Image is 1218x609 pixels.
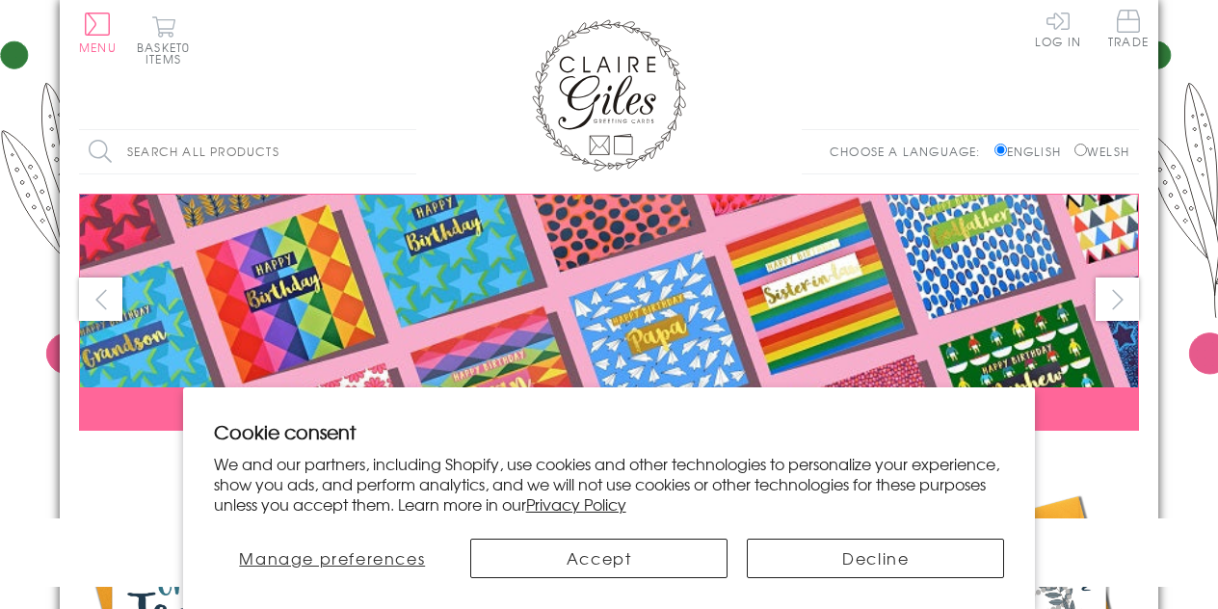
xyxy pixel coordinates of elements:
[747,539,1004,578] button: Decline
[526,492,626,516] a: Privacy Policy
[1074,144,1087,156] input: Welsh
[214,539,451,578] button: Manage preferences
[214,454,1005,514] p: We and our partners, including Shopify, use cookies and other technologies to personalize your ex...
[830,143,991,160] p: Choose a language:
[137,15,190,65] button: Basket0 items
[532,19,686,172] img: Claire Giles Greetings Cards
[1108,10,1149,47] span: Trade
[79,445,1139,475] div: Carousel Pagination
[994,143,1071,160] label: English
[1096,278,1139,321] button: next
[470,539,728,578] button: Accept
[994,144,1007,156] input: English
[1035,10,1081,47] a: Log In
[79,13,117,53] button: Menu
[239,546,425,569] span: Manage preferences
[1108,10,1149,51] a: Trade
[79,39,117,56] span: Menu
[146,39,190,67] span: 0 items
[397,130,416,173] input: Search
[1074,143,1129,160] label: Welsh
[214,418,1005,445] h2: Cookie consent
[79,278,122,321] button: prev
[79,130,416,173] input: Search all products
